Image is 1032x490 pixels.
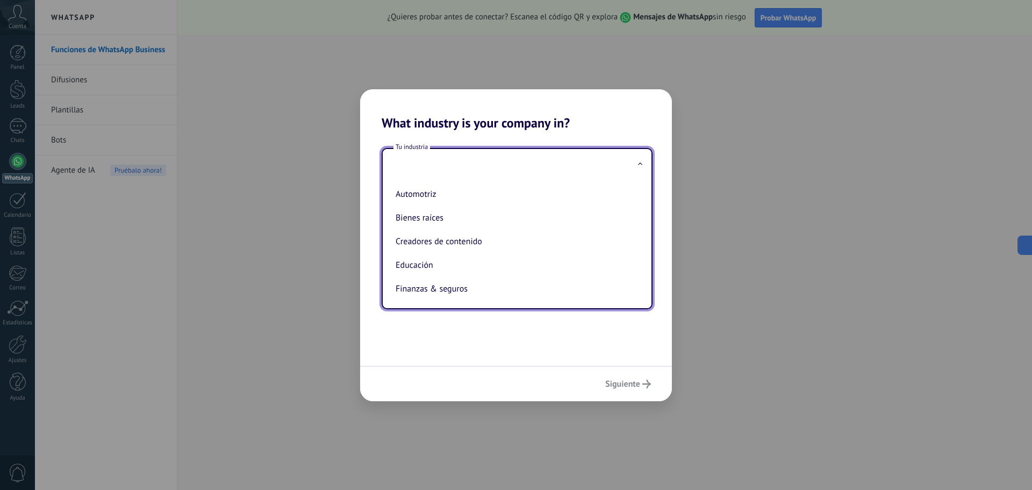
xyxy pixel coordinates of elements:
li: Automotriz [391,182,639,206]
li: Educación [391,253,639,277]
span: Tu industria [393,143,430,152]
li: Creadores de contenido [391,230,639,253]
li: Finanzas & seguros [391,277,639,301]
li: Bienes raíces [391,206,639,230]
li: Gobierno [391,301,639,324]
h2: What industry is your company in? [360,89,672,131]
